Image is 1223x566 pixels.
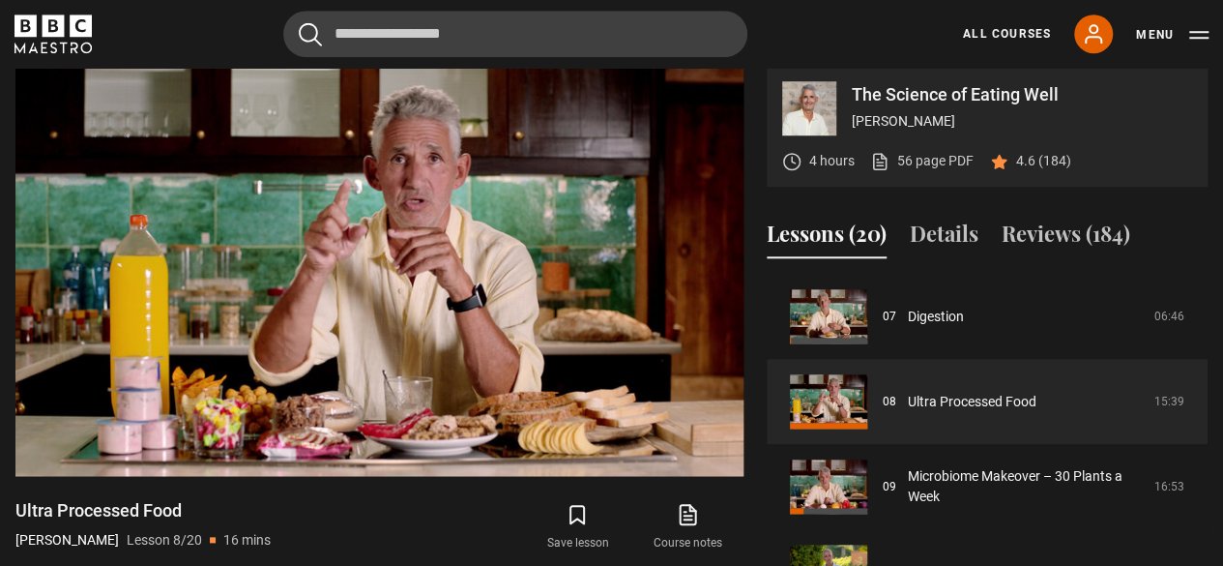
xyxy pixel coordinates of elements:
[299,22,322,46] button: Submit the search query
[1136,25,1208,45] button: Toggle navigation
[127,530,202,551] p: Lesson 8/20
[283,11,747,57] input: Search
[852,86,1192,104] p: The Science of Eating Well
[963,25,1051,43] a: All Courses
[852,111,1192,132] p: [PERSON_NAME]
[870,151,974,171] a: 56 page PDF
[15,530,119,551] p: [PERSON_NAME]
[633,499,743,555] a: Course notes
[1016,151,1071,171] p: 4.6 (184)
[809,151,855,171] p: 4 hours
[522,499,632,555] button: Save lesson
[15,499,271,522] h1: Ultra Processed Food
[908,392,1036,412] a: Ultra Processed Food
[223,530,271,551] p: 16 mins
[908,307,964,327] a: Digestion
[15,66,743,476] video-js: Video Player
[1002,218,1130,258] button: Reviews (184)
[767,218,887,258] button: Lessons (20)
[15,15,92,53] svg: BBC Maestro
[908,466,1143,507] a: Microbiome Makeover – 30 Plants a Week
[910,218,978,258] button: Details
